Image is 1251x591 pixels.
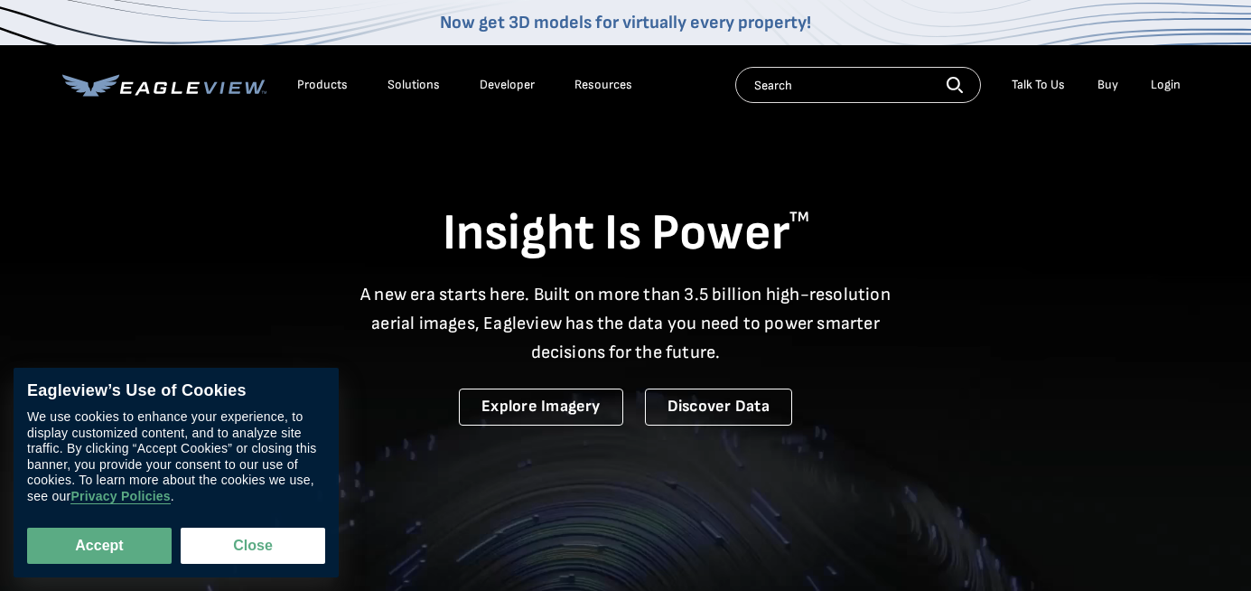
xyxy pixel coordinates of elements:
[350,280,902,367] p: A new era starts here. Built on more than 3.5 billion high-resolution aerial images, Eagleview ha...
[27,410,325,505] div: We use cookies to enhance your experience, to display customized content, and to analyze site tra...
[459,389,623,426] a: Explore Imagery
[27,528,172,564] button: Accept
[27,381,325,401] div: Eagleview’s Use of Cookies
[645,389,792,426] a: Discover Data
[70,490,170,505] a: Privacy Policies
[62,202,1190,266] h1: Insight Is Power
[1012,77,1065,93] div: Talk To Us
[181,528,325,564] button: Close
[1097,77,1118,93] a: Buy
[574,77,632,93] div: Resources
[789,209,809,226] sup: TM
[480,77,535,93] a: Developer
[735,67,981,103] input: Search
[1151,77,1181,93] div: Login
[387,77,440,93] div: Solutions
[297,77,348,93] div: Products
[440,12,811,33] a: Now get 3D models for virtually every property!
